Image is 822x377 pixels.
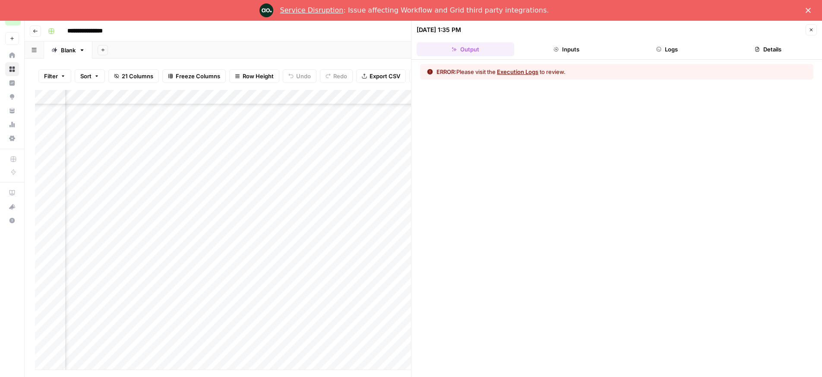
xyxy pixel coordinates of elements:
button: Row Height [229,69,279,83]
a: Opportunities [5,90,19,104]
span: Sort [80,72,92,80]
span: Row Height [243,72,274,80]
button: 21 Columns [108,69,159,83]
a: Insights [5,76,19,90]
span: Redo [333,72,347,80]
a: Home [5,48,19,62]
div: Close [806,8,814,13]
div: : Issue affecting Workflow and Grid third party integrations. [280,6,549,15]
a: Your Data [5,104,19,118]
button: Details [719,42,817,56]
button: Output [417,42,514,56]
a: Service Disruption [280,6,344,14]
span: ERROR: [436,68,456,75]
a: AirOps Academy [5,186,19,200]
button: Export CSV [356,69,406,83]
div: Blank [61,46,76,54]
span: Export CSV [370,72,400,80]
div: Please visit the to review. [436,67,566,76]
button: Filter [38,69,71,83]
a: Usage [5,118,19,131]
button: Help + Support [5,214,19,227]
span: Filter [44,72,58,80]
a: Blank [44,42,92,59]
button: What's new? [5,200,19,214]
a: Settings [5,131,19,145]
div: What's new? [6,200,19,213]
button: Execution Logs [497,67,538,76]
button: Freeze Columns [162,69,226,83]
a: Browse [5,62,19,76]
button: Inputs [518,42,615,56]
button: Sort [75,69,105,83]
span: 21 Columns [122,72,153,80]
div: [DATE] 1:35 PM [417,26,461,34]
img: Profile image for Engineering [259,3,273,17]
span: Freeze Columns [176,72,220,80]
button: Logs [619,42,716,56]
span: Undo [296,72,311,80]
button: Undo [283,69,316,83]
button: Redo [320,69,353,83]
